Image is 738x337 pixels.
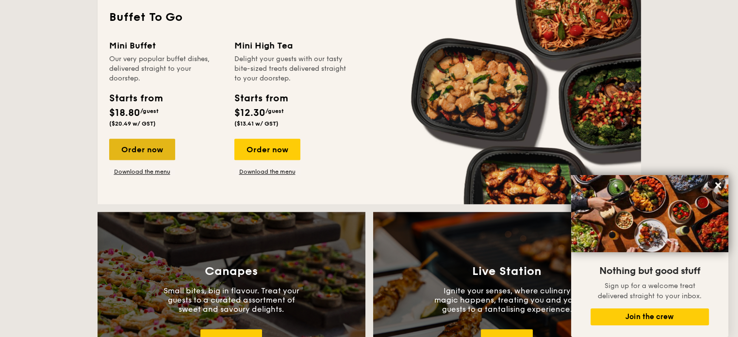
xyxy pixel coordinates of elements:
span: Sign up for a welcome treat delivered straight to your inbox. [598,282,702,300]
div: Mini Buffet [109,39,223,52]
div: Order now [234,139,300,160]
img: DSC07876-Edit02-Large.jpeg [571,175,728,252]
span: Nothing but good stuff [599,265,700,277]
button: Close [710,177,726,193]
a: Download the menu [234,168,300,176]
span: ($13.41 w/ GST) [234,120,279,127]
span: ($20.49 w/ GST) [109,120,156,127]
div: Order now [109,139,175,160]
h3: Canapes [205,265,258,278]
p: Ignite your senses, where culinary magic happens, treating you and your guests to a tantalising e... [434,286,580,314]
h2: Buffet To Go [109,10,629,25]
div: Our very popular buffet dishes, delivered straight to your doorstep. [109,54,223,83]
span: /guest [265,108,284,114]
span: $12.30 [234,107,265,119]
span: /guest [140,108,159,114]
div: Starts from [109,91,162,106]
h3: Live Station [472,265,541,278]
div: Starts from [234,91,287,106]
span: $18.80 [109,107,140,119]
div: Delight your guests with our tasty bite-sized treats delivered straight to your doorstep. [234,54,348,83]
button: Join the crew [590,308,709,325]
div: Mini High Tea [234,39,348,52]
a: Download the menu [109,168,175,176]
p: Small bites, big in flavour. Treat your guests to a curated assortment of sweet and savoury delig... [159,286,304,314]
